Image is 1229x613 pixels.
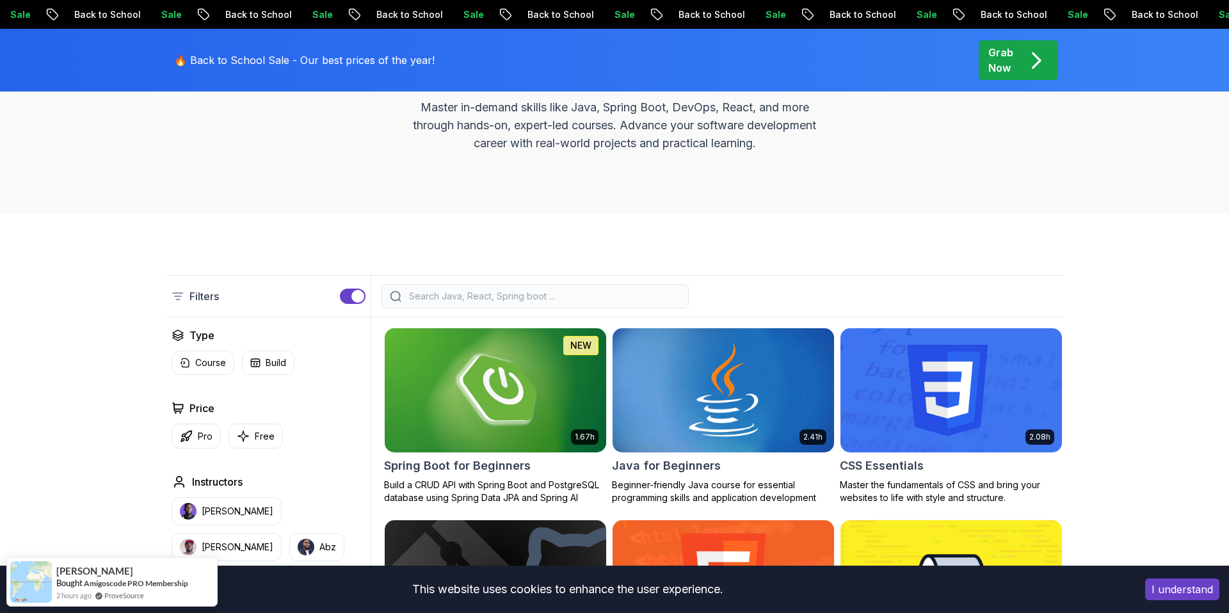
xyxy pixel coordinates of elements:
[1053,8,1140,21] p: Back to School
[612,457,721,475] h2: Java for Beginners
[570,339,591,352] p: NEW
[104,591,144,600] a: ProveSource
[803,432,823,442] p: 2.41h
[10,561,52,603] img: provesource social proof notification image
[449,8,536,21] p: Back to School
[56,578,83,588] span: Bought
[840,479,1063,504] p: Master the fundamentals of CSS and bring your websites to life with style and structure.
[989,8,1030,21] p: Sale
[902,8,989,21] p: Back to School
[840,328,1063,504] a: CSS Essentials card2.08hCSS EssentialsMaster the fundamentals of CSS and bring your websites to l...
[751,8,838,21] p: Back to School
[180,503,197,520] img: instructor img
[147,8,234,21] p: Back to School
[174,52,435,68] p: 🔥 Back to School Sale - Our best prices of the year!
[406,290,680,303] input: Search Java, React, Spring boot ...
[266,356,286,369] p: Build
[195,356,226,369] p: Course
[83,8,124,21] p: Sale
[189,289,219,304] p: Filters
[189,401,214,416] h2: Price
[575,432,595,442] p: 1.67h
[84,578,188,589] a: Amigoscode PRO Membership
[10,575,1126,603] div: This website uses cookies to enhance the user experience.
[607,325,839,455] img: Java for Beginners card
[298,8,385,21] p: Back to School
[234,8,275,21] p: Sale
[298,539,314,555] img: instructor img
[612,328,835,504] a: Java for Beginners card2.41hJava for BeginnersBeginner-friendly Java course for essential program...
[385,8,426,21] p: Sale
[56,590,92,601] span: 2 hours ago
[840,328,1062,452] img: CSS Essentials card
[600,8,687,21] p: Back to School
[536,8,577,21] p: Sale
[1029,432,1050,442] p: 2.08h
[612,479,835,504] p: Beginner-friendly Java course for essential programming skills and application development
[172,424,221,449] button: Pro
[385,328,606,452] img: Spring Boot for Beginners card
[384,457,531,475] h2: Spring Boot for Beginners
[189,328,214,343] h2: Type
[172,497,282,525] button: instructor img[PERSON_NAME]
[687,8,728,21] p: Sale
[840,457,924,475] h2: CSS Essentials
[1145,578,1219,600] button: Accept cookies
[399,99,830,152] p: Master in-demand skills like Java, Spring Boot, DevOps, React, and more through hands-on, expert-...
[838,8,879,21] p: Sale
[1140,8,1181,21] p: Sale
[198,430,213,443] p: Pro
[56,566,133,577] span: [PERSON_NAME]
[180,539,197,555] img: instructor img
[242,351,294,375] button: Build
[202,541,273,553] p: [PERSON_NAME]
[172,351,234,375] button: Course
[202,505,273,518] p: [PERSON_NAME]
[289,533,344,561] button: instructor imgAbz
[172,533,282,561] button: instructor img[PERSON_NAME]
[384,479,607,504] p: Build a CRUD API with Spring Boot and PostgreSQL database using Spring Data JPA and Spring AI
[229,424,283,449] button: Free
[988,45,1013,76] p: Grab Now
[192,474,243,490] h2: Instructors
[319,541,336,553] p: Abz
[384,328,607,504] a: Spring Boot for Beginners card1.67hNEWSpring Boot for BeginnersBuild a CRUD API with Spring Boot ...
[255,430,275,443] p: Free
